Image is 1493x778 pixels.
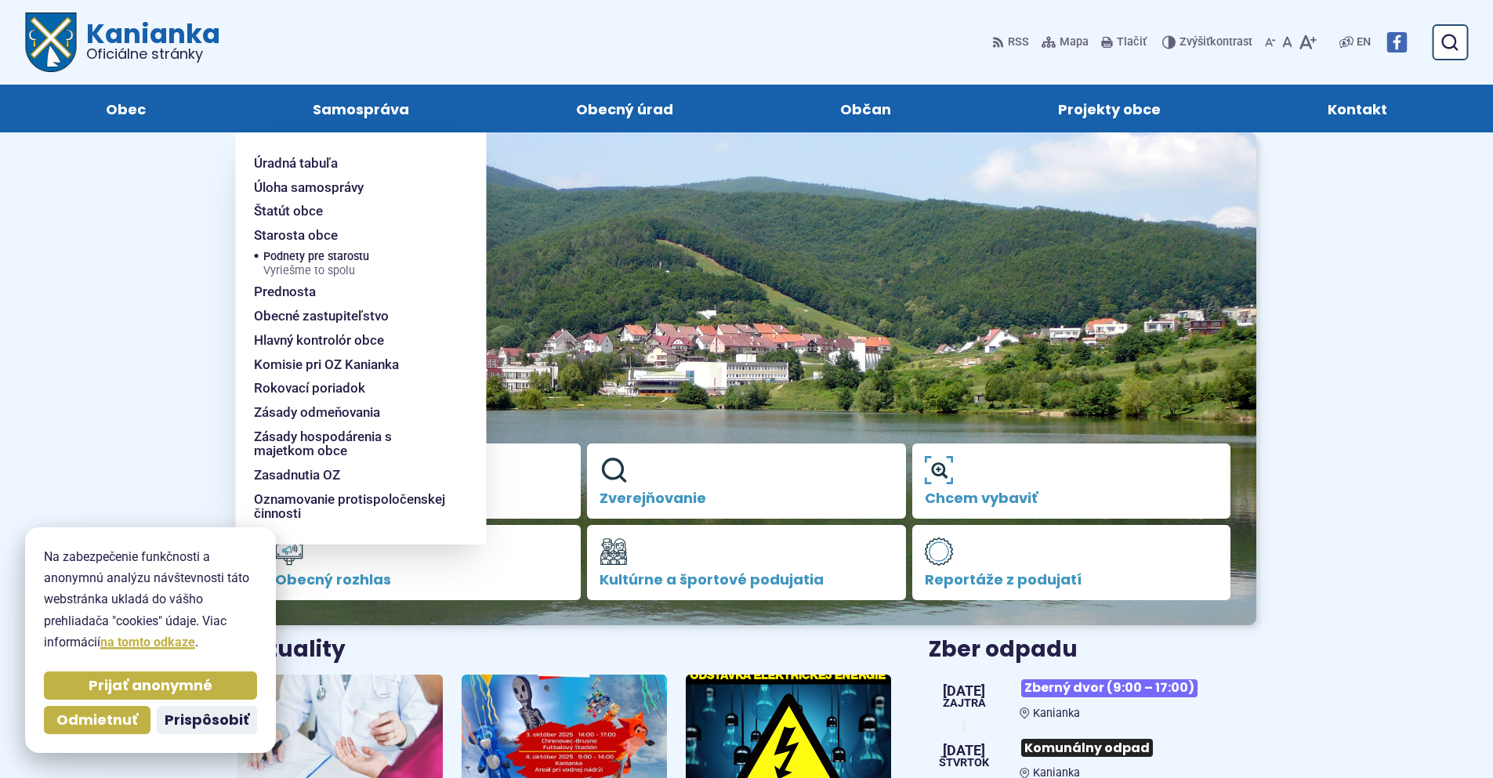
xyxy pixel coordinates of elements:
span: Úloha samosprávy [254,176,364,200]
span: Hlavný kontrolór obce [254,328,384,353]
span: Komunálny odpad [1021,739,1153,757]
a: Oznamovanie protispoločenskej činnosti [254,487,448,526]
a: Zásady odmeňovania [254,400,448,425]
span: Občan [840,85,891,132]
a: Logo Kanianka, prejsť na domovskú stránku. [25,13,220,72]
span: Prednosta [254,280,316,304]
span: Komisie pri OZ Kanianka [254,353,399,377]
span: Reportáže z podujatí [925,572,1219,588]
a: Obec [38,85,213,132]
a: Občan [773,85,959,132]
span: Mapa [1060,33,1089,52]
button: Prijať anonymné [44,671,257,700]
a: Úradná tabuľa [254,151,448,176]
a: EN [1353,33,1374,52]
span: Rokovací poriadok [254,376,365,400]
button: Zväčšiť veľkosť písma [1296,26,1320,59]
a: Chcem vybaviť [912,443,1231,519]
span: Samospráva [313,85,409,132]
a: na tomto odkaze [100,635,195,650]
span: [DATE] [943,684,986,698]
span: Zajtra [943,698,986,709]
span: Štatút obce [254,199,323,223]
a: Samospráva [245,85,477,132]
span: Prispôsobiť [165,711,249,729]
a: Mapa [1038,26,1092,59]
img: Prejsť na domovskú stránku [25,13,77,72]
button: Prispôsobiť [157,706,257,734]
a: Zverejňovanie [587,443,906,519]
span: Zásady odmeňovania [254,400,380,425]
button: Odmietnuť [44,706,150,734]
button: Nastaviť pôvodnú veľkosť písma [1279,26,1296,59]
h3: Zber odpadu [929,638,1256,662]
span: Obecné zastupiteľstvo [254,304,389,328]
button: Tlačiť [1098,26,1150,59]
a: RSS [992,26,1032,59]
span: Oficiálne stránky [86,47,220,61]
a: Zásady hospodárenia s majetkom obce [254,425,448,463]
a: Kultúrne a športové podujatia [587,525,906,600]
a: Reportáže z podujatí [912,525,1231,600]
span: Úradná tabuľa [254,151,338,176]
h3: Aktuality [237,638,346,662]
h1: Kanianka [77,20,220,61]
span: [DATE] [939,744,989,758]
span: štvrtok [939,758,989,769]
span: Projekty obce [1058,85,1161,132]
span: Obec [106,85,146,132]
a: Rokovací poriadok [254,376,448,400]
span: Prijať anonymné [89,677,212,695]
a: Zasadnutia OZ [254,463,448,487]
span: Kontakt [1328,85,1387,132]
span: Obecný rozhlas [275,572,569,588]
a: Projekty obce [991,85,1229,132]
span: Kanianka [1033,707,1080,720]
a: Komisie pri OZ Kanianka [254,353,448,377]
span: kontrast [1180,36,1252,49]
span: EN [1357,33,1371,52]
a: Úloha samosprávy [254,176,448,200]
span: Obecný úrad [576,85,673,132]
a: Štatút obce [254,199,448,223]
span: Vyriešme to spolu [263,265,369,277]
a: Zberný dvor (9:00 – 17:00) Kanianka [DATE] Zajtra [929,673,1256,720]
span: Odmietnuť [56,711,138,729]
span: Zberný dvor (9:00 – 17:00) [1021,679,1198,697]
a: Kontakt [1260,85,1455,132]
a: Hlavný kontrolór obce [254,328,448,353]
img: Prejsť na Facebook stránku [1386,32,1407,52]
span: Zverejňovanie [600,490,893,506]
a: Obecný rozhlas [263,525,582,600]
a: Prednosta [254,280,448,304]
span: Starosta obce [254,223,338,248]
p: Na zabezpečenie funkčnosti a anonymnú analýzu návštevnosti táto webstránka ukladá do vášho prehli... [44,546,257,653]
span: Zvýšiť [1180,35,1210,49]
button: Zvýšiťkontrast [1162,26,1256,59]
a: Podnety pre starostuVyriešme to spolu [263,248,448,280]
span: Kultúrne a športové podujatia [600,572,893,588]
span: Tlačiť [1117,36,1147,49]
span: Zasadnutia OZ [254,463,340,487]
span: Podnety pre starostu [263,248,369,280]
a: Starosta obce [254,223,448,248]
span: RSS [1008,33,1029,52]
a: Obecný úrad [508,85,741,132]
button: Zmenšiť veľkosť písma [1262,26,1279,59]
a: Obecné zastupiteľstvo [254,304,448,328]
span: Chcem vybaviť [925,490,1219,506]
